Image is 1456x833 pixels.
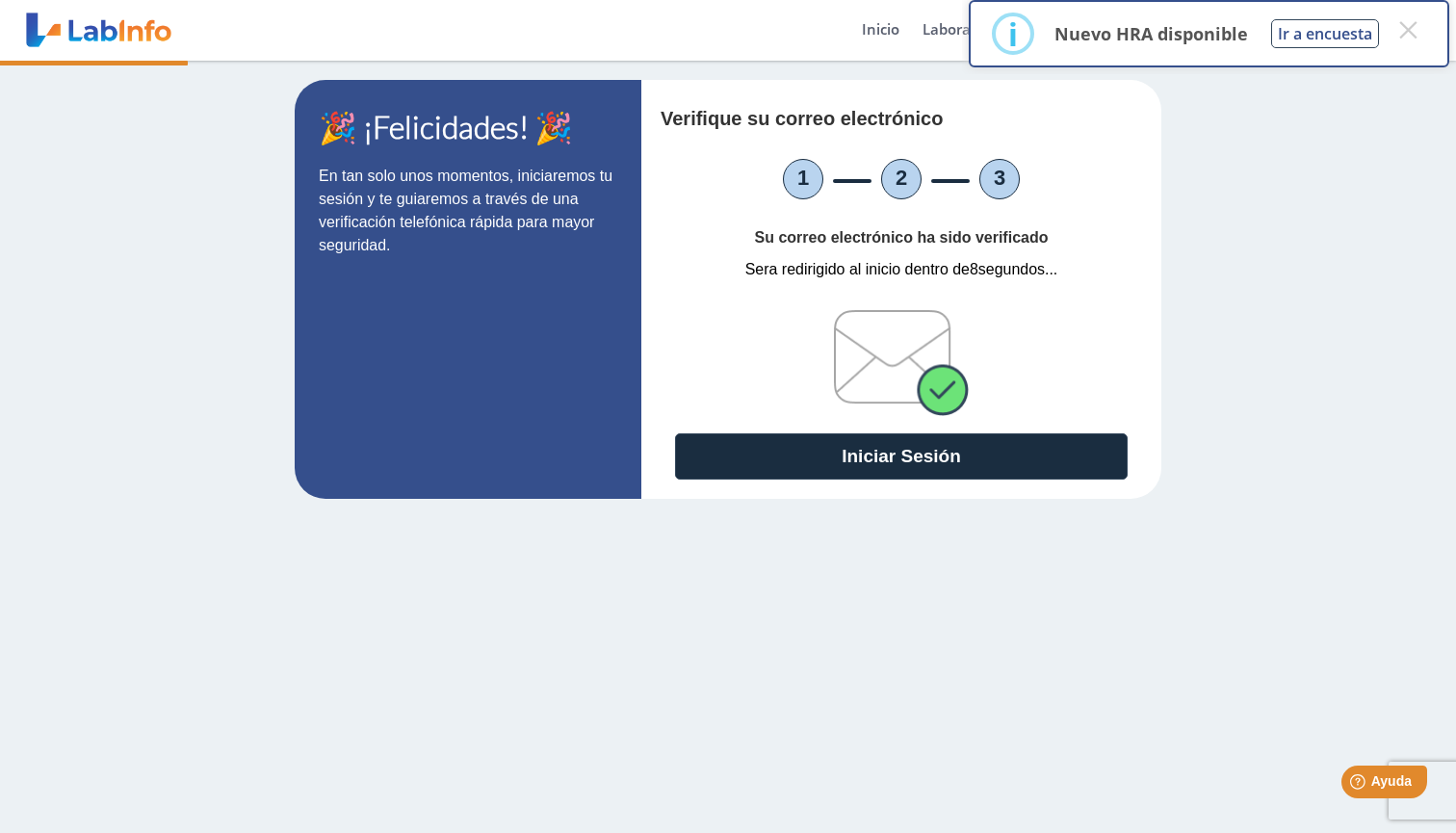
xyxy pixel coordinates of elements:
[783,159,823,199] li: 1
[1271,19,1379,48] button: Ir a encuesta
[661,107,1033,130] h4: Verifique su correo electrónico
[834,310,969,416] img: verifiedEmail.png
[319,109,617,145] h1: 🎉 ¡Felicidades! 🎉
[675,433,1128,480] button: Iniciar Sesión
[1008,16,1018,51] div: i
[675,258,1128,281] p: 8
[978,261,1057,277] span: segundos...
[1285,758,1435,812] iframe: Help widget launcher
[1054,22,1248,45] p: Nuevo HRA disponible
[745,261,970,277] span: Sera redirigido al inicio dentro de
[1391,13,1425,47] button: Close this dialog
[979,159,1020,199] li: 3
[319,165,617,257] p: En tan solo unos momentos, iniciaremos tu sesión y te guiaremos a través de una verificación tele...
[675,228,1128,247] h4: Su correo electrónico ha sido verificado
[881,159,922,199] li: 2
